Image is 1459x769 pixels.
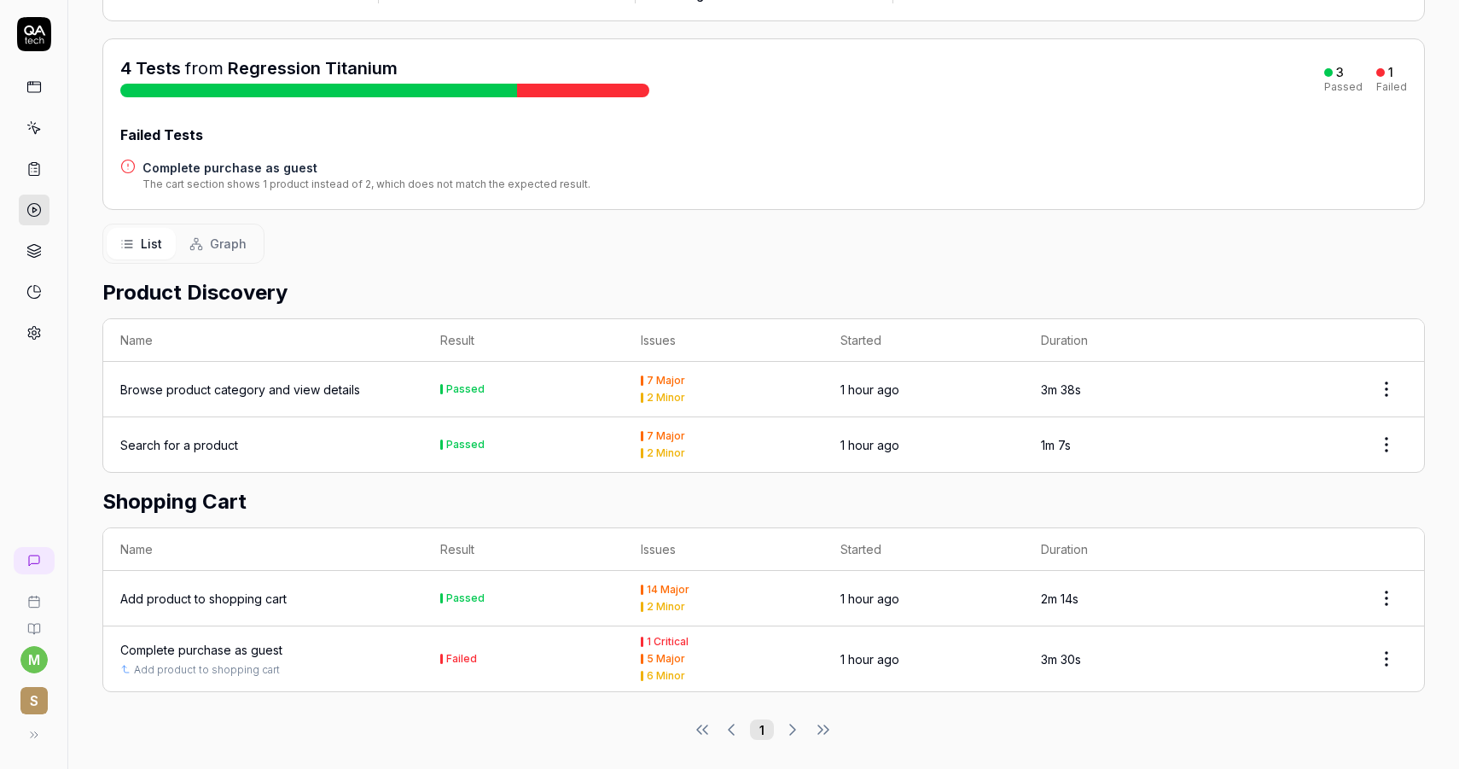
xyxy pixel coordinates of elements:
[102,486,1425,517] h2: Shopping Cart
[624,319,824,362] th: Issues
[7,609,61,636] a: Documentation
[102,277,1425,308] h2: Product Discovery
[1041,591,1078,606] time: 2m 14s
[840,591,899,606] time: 1 hour ago
[7,581,61,609] a: Book a call with us
[210,235,247,253] span: Graph
[446,384,485,394] div: Passed
[647,431,685,441] div: 7 Major
[141,235,162,253] span: List
[446,654,477,664] div: Failed
[120,590,287,608] a: Add product to shopping cart
[1388,65,1393,80] div: 1
[142,159,590,177] a: Complete purchase as guest
[840,382,899,397] time: 1 hour ago
[120,436,238,454] a: Search for a product
[647,448,685,458] div: 2 Minor
[1041,382,1081,397] time: 3m 38s
[134,662,280,678] a: Add product to shopping cart
[423,319,624,362] th: Result
[120,125,1407,145] div: Failed Tests
[14,547,55,574] a: New conversation
[103,319,423,362] th: Name
[107,228,176,259] button: List
[1336,65,1344,80] div: 3
[840,652,899,667] time: 1 hour ago
[446,593,485,603] div: Passed
[1024,528,1224,571] th: Duration
[647,585,689,595] div: 14 Major
[7,673,61,718] button: S
[647,376,685,386] div: 7 Major
[840,438,899,452] time: 1 hour ago
[20,646,48,673] button: m
[20,687,48,714] span: S
[1041,438,1071,452] time: 1m 7s
[423,528,624,571] th: Result
[647,671,685,681] div: 6 Minor
[120,58,181,79] span: 4 Tests
[440,650,477,668] button: Failed
[1041,652,1081,667] time: 3m 30s
[142,177,590,192] div: The cart section shows 1 product instead of 2, which does not match the expected result.
[120,641,282,659] a: Complete purchase as guest
[120,381,360,399] a: Browse product category and view details
[228,58,398,79] a: Regression Titanium
[647,602,685,612] div: 2 Minor
[647,393,685,403] div: 2 Minor
[823,319,1024,362] th: Started
[624,528,824,571] th: Issues
[103,528,423,571] th: Name
[185,58,224,79] span: from
[750,719,774,740] button: 1
[647,637,689,647] div: 1 Critical
[647,654,685,664] div: 5 Major
[1024,319,1224,362] th: Duration
[1324,82,1363,92] div: Passed
[446,440,485,450] div: Passed
[176,228,260,259] button: Graph
[1376,82,1407,92] div: Failed
[823,528,1024,571] th: Started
